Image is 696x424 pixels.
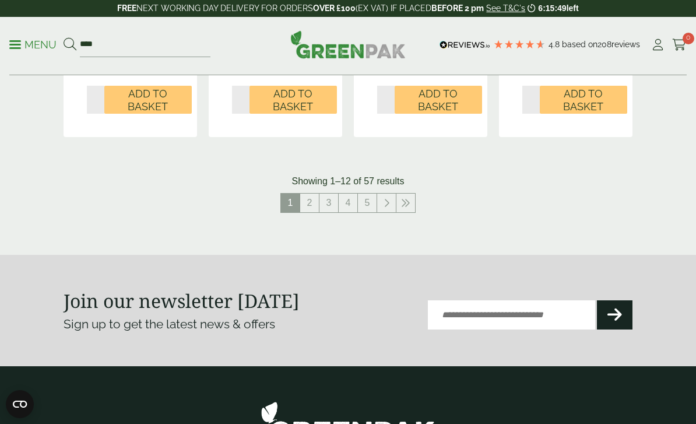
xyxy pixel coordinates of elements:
[540,86,627,114] button: Add to Basket
[300,194,319,212] a: 2
[395,86,482,114] button: Add to Basket
[672,39,687,51] i: Cart
[249,86,337,114] button: Add to Basket
[6,390,34,418] button: Open CMP widget
[611,40,640,49] span: reviews
[313,3,356,13] strong: OVER £100
[281,194,300,212] span: 1
[403,87,474,113] span: Add to Basket
[538,3,566,13] span: 6:15:49
[683,33,694,44] span: 0
[493,39,546,50] div: 4.79 Stars
[549,40,562,49] span: 4.8
[9,38,57,52] p: Menu
[486,3,525,13] a: See T&C's
[258,87,329,113] span: Add to Basket
[651,39,665,51] i: My Account
[64,288,300,313] strong: Join our newsletter [DATE]
[291,174,404,188] p: Showing 1–12 of 57 results
[117,3,136,13] strong: FREE
[113,87,184,113] span: Add to Basket
[562,40,597,49] span: Based on
[548,87,619,113] span: Add to Basket
[431,3,484,13] strong: BEFORE 2 pm
[672,36,687,54] a: 0
[64,315,319,334] p: Sign up to get the latest news & offers
[104,86,192,114] button: Add to Basket
[358,194,377,212] a: 5
[290,30,406,58] img: GreenPak Supplies
[567,3,579,13] span: left
[339,194,357,212] a: 4
[440,41,490,49] img: REVIEWS.io
[597,40,611,49] span: 208
[319,194,338,212] a: 3
[9,38,57,50] a: Menu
